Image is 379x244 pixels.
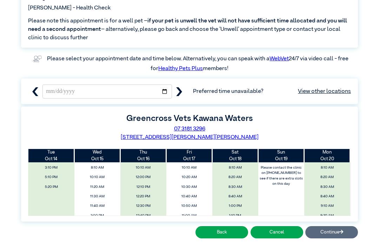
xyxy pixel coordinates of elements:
label: Greencross Vets Kawana Waters [126,114,253,123]
th: Oct 15 [74,149,120,162]
span: Please note this appointment is for a well pet – – alternatively, please go back and choose the ‘... [28,17,351,42]
span: 10:20 AM [168,173,210,181]
span: 10:10 AM [168,164,210,172]
span: 8:20 AM [306,173,348,181]
button: Back [195,226,248,238]
span: 11:20 AM [77,183,119,191]
span: 11:00 AM [168,212,210,220]
span: [PERSON_NAME] - Health Check [28,4,111,12]
span: 10:40 AM [168,192,210,201]
span: 9:20 AM [306,212,348,220]
span: 2:00 PM [77,212,119,220]
span: 8:30 AM [214,183,256,191]
span: 3:10 PM [31,164,73,172]
span: 10:10 AM [122,164,164,172]
span: 5:20 PM [31,183,73,191]
span: 9:10 AM [306,202,348,210]
a: Healthy Pets Plus [158,66,203,72]
span: 1:00 PM [214,202,256,210]
a: WebVet [270,56,289,62]
span: 10:50 AM [168,202,210,210]
label: Please contact the clinic on [PHONE_NUMBER] to see if there are extra slots on this day [259,164,304,188]
span: 8:40 AM [214,192,256,201]
span: 12:30 PM [122,202,164,210]
th: Oct 14 [28,149,74,162]
span: 10:10 AM [77,173,119,181]
label: Please select your appointment date and time below. Alternatively, you can speak with a 24/7 via ... [47,56,350,72]
span: Preferred time unavailable? [193,87,351,96]
span: 8:10 AM [214,164,256,172]
span: 8:20 AM [214,173,256,181]
span: 12:40 PM [122,212,164,220]
span: 11:40 AM [77,202,119,210]
span: 8:10 AM [306,164,348,172]
th: Oct 18 [212,149,258,162]
th: Oct 17 [166,149,212,162]
span: 12:00 PM [122,173,164,181]
span: 8:30 AM [306,183,348,191]
span: 12:10 PM [122,183,164,191]
span: 8:40 AM [306,192,348,201]
span: 10:30 AM [168,183,210,191]
span: if your pet is unwell the vet will not have sufficient time allocated and you will need a second ... [28,18,347,32]
img: vet [31,53,44,65]
span: 1:10 PM [214,212,256,220]
span: 12:20 PM [122,192,164,201]
th: Oct 19 [258,149,304,162]
span: 11:30 AM [77,192,119,201]
span: 5:10 PM [31,173,73,181]
span: 8:10 AM [77,164,119,172]
a: View other locations [298,87,351,96]
a: 07 3181 3296 [174,126,205,132]
button: Cancel [251,226,303,238]
th: Oct 20 [304,149,350,162]
th: Oct 16 [120,149,166,162]
a: [STREET_ADDRESS][PERSON_NAME][PERSON_NAME] [121,135,259,140]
